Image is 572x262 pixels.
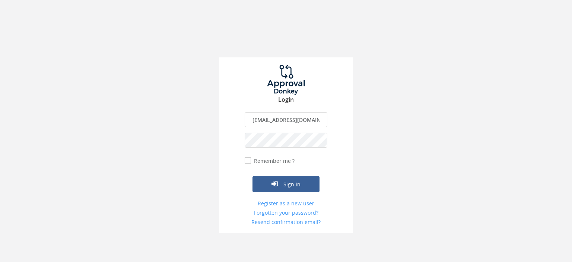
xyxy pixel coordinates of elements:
h3: Login [219,97,353,103]
a: Resend confirmation email? [245,218,327,226]
label: Remember me ? [252,157,295,165]
button: Sign in [252,176,320,192]
a: Register as a new user [245,200,327,207]
img: logo.png [258,65,314,95]
input: Enter your Email [245,112,327,127]
a: Forgotten your password? [245,209,327,217]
